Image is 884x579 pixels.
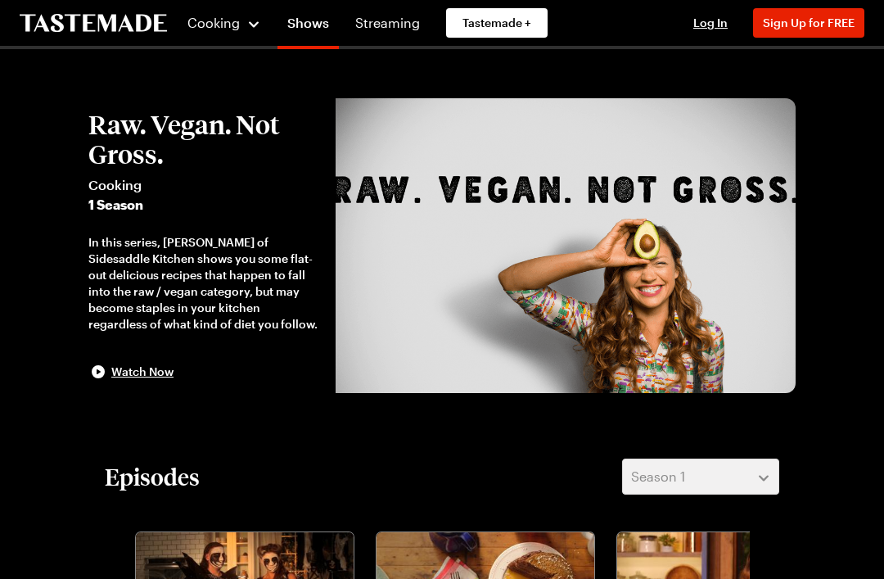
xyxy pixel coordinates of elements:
a: Tastemade + [446,8,548,38]
span: Sign Up for FREE [763,16,855,29]
button: Raw. Vegan. Not Gross.Cooking1 SeasonIn this series, [PERSON_NAME] of Sidesaddle Kitchen shows yo... [88,110,319,382]
span: Cooking [88,175,319,195]
h2: Raw. Vegan. Not Gross. [88,110,319,169]
a: To Tastemade Home Page [20,14,167,33]
span: Tastemade + [462,15,531,31]
button: Sign Up for FREE [753,8,864,38]
a: Shows [277,3,339,49]
span: Cooking [187,15,240,30]
div: In this series, [PERSON_NAME] of Sidesaddle Kitchen shows you some flat-out delicious recipes tha... [88,234,319,332]
span: Watch Now [111,364,174,380]
button: Log In [678,15,743,31]
button: Season 1 [622,459,779,495]
span: Log In [693,16,728,29]
span: 1 Season [88,195,319,215]
h2: Episodes [105,462,200,491]
button: Cooking [187,3,261,43]
span: Season 1 [631,467,685,486]
img: Raw. Vegan. Not Gross. [336,98,796,393]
